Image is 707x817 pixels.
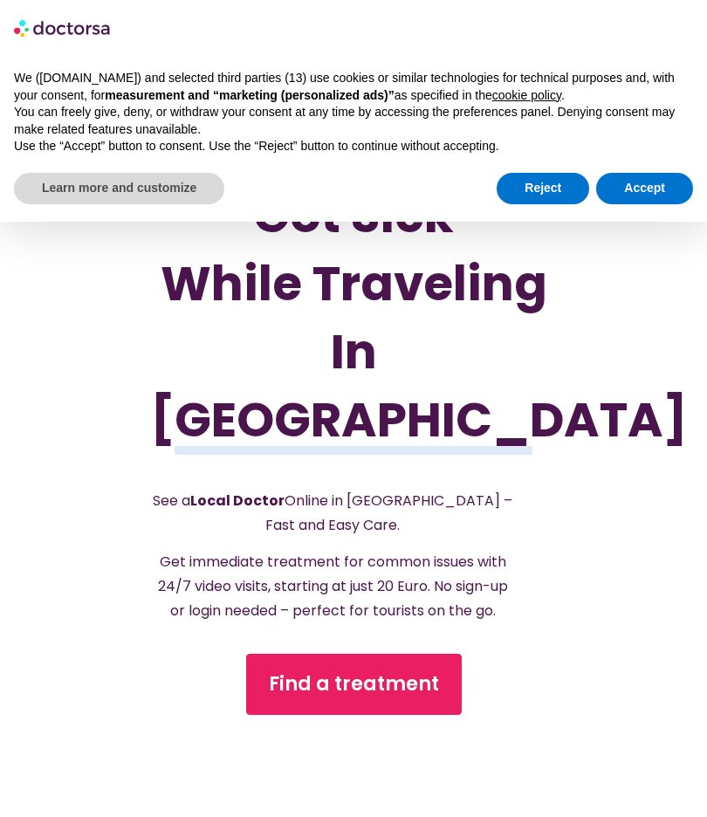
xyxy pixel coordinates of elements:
[14,173,224,204] button: Learn more and customize
[14,138,693,155] p: Use the “Accept” button to consent. Use the “Reject” button to continue without accepting.
[14,104,693,138] p: You can freely give, deny, or withdraw your consent at any time by accessing the preferences pane...
[14,14,112,42] img: logo
[269,670,439,698] span: Find a treatment
[497,173,589,204] button: Reject
[150,182,558,454] h1: Got Sick While Traveling In [GEOGRAPHIC_DATA]?
[492,88,561,102] a: cookie policy
[14,70,693,104] p: We ([DOMAIN_NAME]) and selected third parties (13) use cookies or similar technologies for techni...
[596,173,693,204] button: Accept
[105,88,394,102] strong: measurement and “marketing (personalized ads)”
[190,491,285,511] strong: Local Doctor
[153,491,512,535] span: See a Online in [GEOGRAPHIC_DATA] – Fast and Easy Care.
[246,654,462,715] a: Find a treatment
[158,552,508,621] span: Get immediate treatment for common issues with 24/7 video visits, starting at just 20 Euro. No si...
